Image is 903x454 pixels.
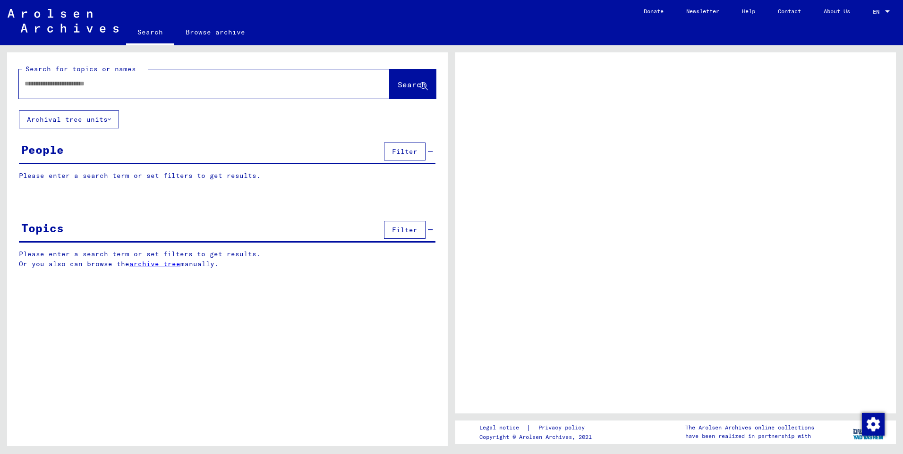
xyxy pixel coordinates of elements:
[851,420,886,444] img: yv_logo.png
[21,141,64,158] div: People
[398,80,426,89] span: Search
[129,260,180,268] a: archive tree
[392,226,417,234] span: Filter
[531,423,596,433] a: Privacy policy
[873,8,883,15] span: EN
[479,423,596,433] div: |
[174,21,256,43] a: Browse archive
[862,413,885,436] img: Change consent
[26,65,136,73] mat-label: Search for topics or names
[685,432,814,440] p: have been realized in partnership with
[384,221,426,239] button: Filter
[384,143,426,160] button: Filter
[479,423,527,433] a: Legal notice
[390,69,436,99] button: Search
[19,249,436,269] p: Please enter a search term or set filters to get results. Or you also can browse the manually.
[685,423,814,432] p: The Arolsen Archives online collections
[19,110,119,128] button: Archival tree units
[8,9,119,33] img: Arolsen_neg.svg
[479,433,596,441] p: Copyright © Arolsen Archives, 2021
[126,21,174,45] a: Search
[19,171,435,181] p: Please enter a search term or set filters to get results.
[21,219,64,236] div: Topics
[392,147,417,156] span: Filter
